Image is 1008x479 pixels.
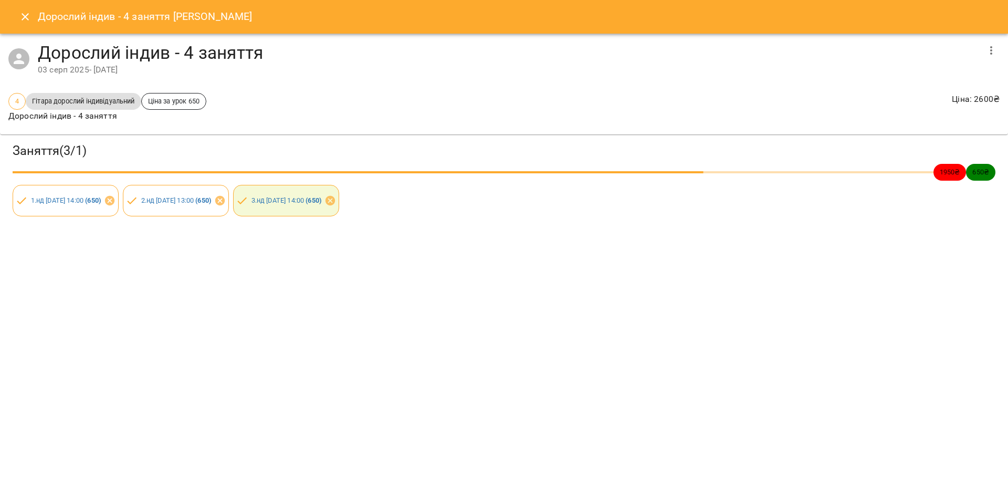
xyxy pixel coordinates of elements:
[31,196,101,204] a: 1.нд [DATE] 14:00 (650)
[9,96,25,106] span: 4
[195,196,211,204] b: ( 650 )
[952,93,1000,106] p: Ціна : 2600 ₴
[13,185,119,216] div: 1.нд [DATE] 14:00 (650)
[38,8,253,25] h6: Дорослий індив - 4 заняття [PERSON_NAME]
[38,42,979,64] h4: Дорослий індив - 4 заняття
[38,64,979,76] div: 03 серп 2025 - [DATE]
[251,196,321,204] a: 3.нд [DATE] 14:00 (650)
[933,167,967,177] span: 1950 ₴
[13,143,995,159] h3: Заняття ( 3 / 1 )
[85,196,101,204] b: ( 650 )
[13,4,38,29] button: Close
[233,185,339,216] div: 3.нд [DATE] 14:00 (650)
[142,96,206,106] span: Ціна за урок 650
[306,196,321,204] b: ( 650 )
[966,167,995,177] span: 650 ₴
[8,110,206,122] p: Дорослий індив - 4 заняття
[123,185,229,216] div: 2.нд [DATE] 13:00 (650)
[141,196,211,204] a: 2.нд [DATE] 13:00 (650)
[26,96,141,106] span: Гітара дорослий індивідуальний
